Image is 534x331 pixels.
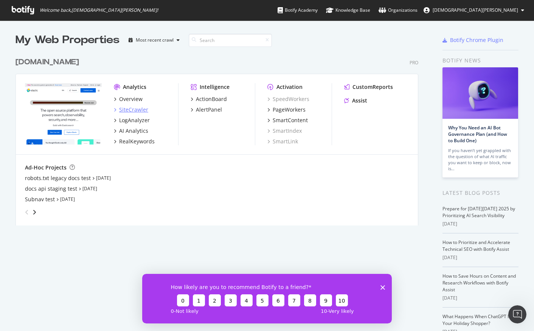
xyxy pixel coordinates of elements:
a: PageWorkers [267,106,306,113]
iframe: Survey from Botify [142,274,392,323]
a: [DATE] [82,185,97,192]
a: AI Analytics [114,127,148,135]
a: SmartLink [267,138,298,145]
div: Overview [119,95,143,103]
a: LogAnalyzer [114,117,150,124]
a: [DATE] [60,196,75,202]
div: Analytics [123,83,146,91]
div: If you haven’t yet grappled with the question of what AI traffic you want to keep or block, now is… [448,148,512,172]
a: Prepare for [DATE][DATE] 2025 by Prioritizing AI Search Visibility [442,205,515,219]
div: [DATE] [442,254,518,261]
div: grid [16,48,424,225]
div: Pro [410,59,418,66]
div: [DATE] [442,221,518,227]
div: angle-right [32,208,37,216]
div: Knowledge Base [326,6,370,14]
div: [DATE] [442,295,518,301]
div: SmartContent [273,117,308,124]
a: Botify Chrome Plugin [442,36,503,44]
a: [DATE] [96,175,111,181]
a: SpeedWorkers [267,95,309,103]
a: SmartContent [267,117,308,124]
div: SiteCrawler [119,106,148,113]
div: My Web Properties [16,33,120,48]
div: [DOMAIN_NAME] [16,57,79,68]
div: Botify Academy [278,6,318,14]
div: Botify news [442,56,518,65]
div: AlertPanel [196,106,222,113]
img: elastic.co [25,83,102,145]
button: Most recent crawl [126,34,183,46]
a: How to Save Hours on Content and Research Workflows with Botify Assist [442,273,516,293]
div: Organizations [379,6,418,14]
a: Overview [114,95,143,103]
div: Latest Blog Posts [442,189,518,197]
a: robots.txt legacy docs test [25,174,91,182]
div: Activation [276,83,303,91]
a: ActionBoard [191,95,227,103]
div: AI Analytics [119,127,148,135]
div: LogAnalyzer [119,117,150,124]
a: Assist [344,97,367,104]
a: CustomReports [344,83,393,91]
span: Christian Weinke [433,7,518,13]
a: Why You Need an AI Bot Governance Plan (and How to Build One) [448,124,507,144]
a: How to Prioritize and Accelerate Technical SEO with Botify Assist [442,239,510,252]
div: angle-left [22,206,32,218]
div: Intelligence [200,83,230,91]
span: Welcome back, [DEMOGRAPHIC_DATA][PERSON_NAME] ! [40,7,158,13]
iframe: Intercom live chat [508,305,526,323]
input: Search [189,34,272,47]
a: SiteCrawler [114,106,148,113]
a: AlertPanel [191,106,222,113]
a: [DOMAIN_NAME] [16,57,82,68]
img: Why You Need an AI Bot Governance Plan (and How to Build One) [442,67,518,119]
div: ActionBoard [196,95,227,103]
div: Botify Chrome Plugin [450,36,503,44]
button: [DEMOGRAPHIC_DATA][PERSON_NAME] [418,4,530,16]
div: Assist [352,97,367,104]
a: Subnav test [25,196,55,203]
a: docs api staging test [25,185,77,193]
a: SmartIndex [267,127,302,135]
a: What Happens When ChatGPT Is Your Holiday Shopper? [442,313,511,326]
a: RealKeywords [114,138,155,145]
div: Ad-Hoc Projects [25,164,67,171]
div: PageWorkers [273,106,306,113]
div: RealKeywords [119,138,155,145]
div: Most recent crawl [136,38,174,42]
div: CustomReports [352,83,393,91]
